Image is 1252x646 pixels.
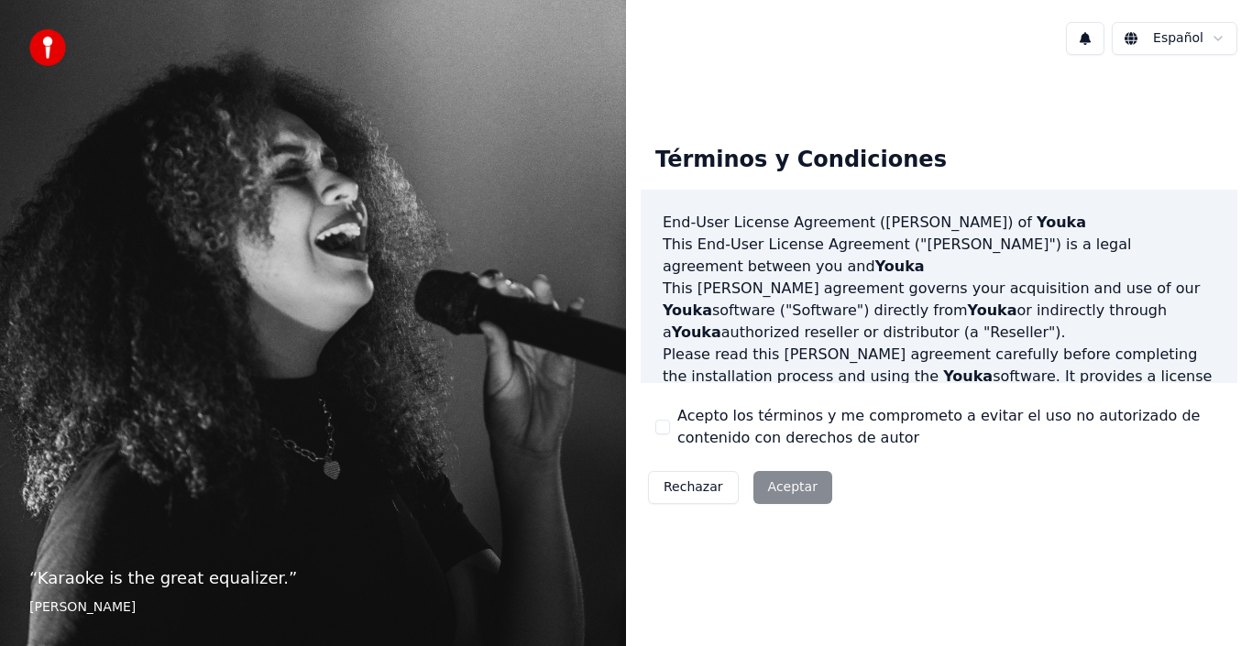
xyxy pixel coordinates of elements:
[29,598,597,617] footer: [PERSON_NAME]
[29,29,66,66] img: youka
[648,471,739,504] button: Rechazar
[663,301,712,319] span: Youka
[663,278,1215,344] p: This [PERSON_NAME] agreement governs your acquisition and use of our software ("Software") direct...
[677,405,1223,449] label: Acepto los términos y me comprometo a evitar el uso no autorizado de contenido con derechos de autor
[641,131,961,190] div: Términos y Condiciones
[1037,214,1086,231] span: Youka
[968,301,1017,319] span: Youka
[875,257,925,275] span: Youka
[672,323,721,341] span: Youka
[663,344,1215,432] p: Please read this [PERSON_NAME] agreement carefully before completing the installation process and...
[29,565,597,591] p: “ Karaoke is the great equalizer. ”
[663,234,1215,278] p: This End-User License Agreement ("[PERSON_NAME]") is a legal agreement between you and
[943,367,993,385] span: Youka
[663,212,1215,234] h3: End-User License Agreement ([PERSON_NAME]) of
